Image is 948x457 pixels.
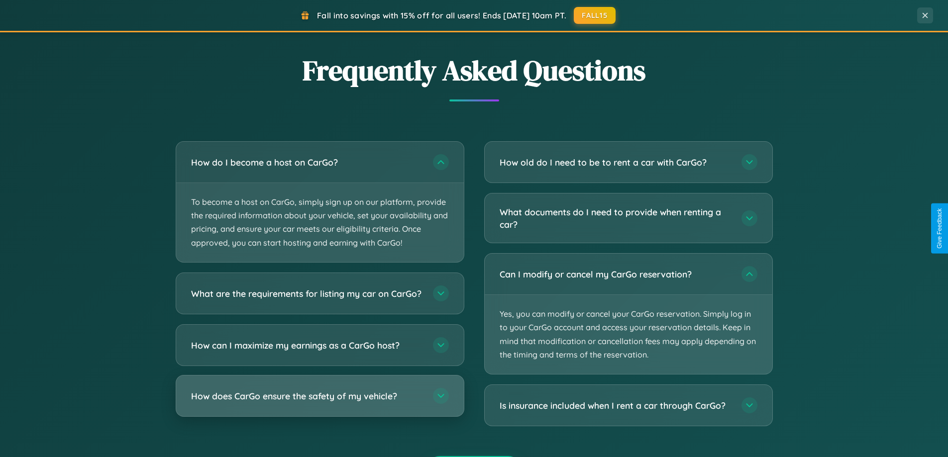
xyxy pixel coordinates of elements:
p: Yes, you can modify or cancel your CarGo reservation. Simply log in to your CarGo account and acc... [485,295,772,374]
h3: What are the requirements for listing my car on CarGo? [191,287,423,299]
h3: Can I modify or cancel my CarGo reservation? [500,268,732,280]
h3: How can I maximize my earnings as a CarGo host? [191,339,423,351]
div: Give Feedback [936,208,943,249]
button: FALL15 [574,7,616,24]
span: Fall into savings with 15% off for all users! Ends [DATE] 10am PT. [317,10,566,20]
h2: Frequently Asked Questions [176,51,773,90]
h3: How old do I need to be to rent a car with CarGo? [500,156,732,169]
h3: How does CarGo ensure the safety of my vehicle? [191,389,423,402]
h3: What documents do I need to provide when renting a car? [500,206,732,230]
h3: Is insurance included when I rent a car through CarGo? [500,399,732,412]
p: To become a host on CarGo, simply sign up on our platform, provide the required information about... [176,183,464,262]
h3: How do I become a host on CarGo? [191,156,423,169]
